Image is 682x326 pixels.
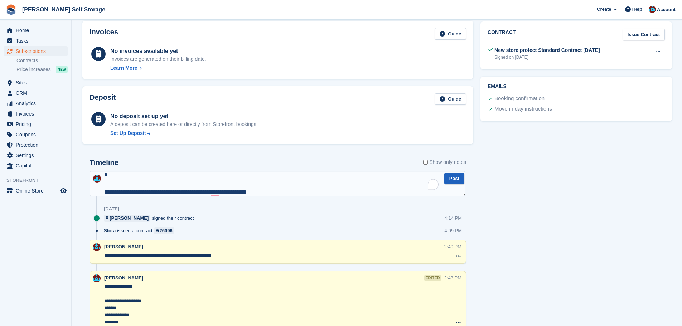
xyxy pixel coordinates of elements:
[104,227,178,234] div: issued a contract
[110,64,206,72] a: Learn More
[104,227,116,234] span: Stora
[4,161,68,171] a: menu
[4,88,68,98] a: menu
[160,227,173,234] div: 26096
[632,6,642,13] span: Help
[4,98,68,108] a: menu
[4,140,68,150] a: menu
[16,140,59,150] span: Protection
[445,215,462,222] div: 4:14 PM
[110,64,137,72] div: Learn More
[16,161,59,171] span: Capital
[444,274,461,281] div: 2:43 PM
[110,121,258,128] p: A deposit can be created here or directly from Storefront bookings.
[4,186,68,196] a: menu
[444,243,461,250] div: 2:49 PM
[110,130,258,137] a: Set Up Deposit
[4,46,68,56] a: menu
[93,175,101,183] img: Dev Yildirim
[110,112,258,121] div: No deposit set up yet
[494,105,552,113] div: Move in day instructions
[104,275,143,281] span: [PERSON_NAME]
[4,130,68,140] a: menu
[16,78,59,88] span: Sites
[110,55,206,63] div: Invoices are generated on their billing date.
[16,57,68,64] a: Contracts
[16,150,59,160] span: Settings
[4,36,68,46] a: menu
[4,25,68,35] a: menu
[90,171,465,196] textarea: To enrich screen reader interactions, please activate Accessibility in Grammarly extension settings
[445,227,462,234] div: 4:09 PM
[4,78,68,88] a: menu
[90,28,118,40] h2: Invoices
[90,159,118,167] h2: Timeline
[16,46,59,56] span: Subscriptions
[16,25,59,35] span: Home
[104,215,197,222] div: signed their contract
[435,93,466,105] a: Guide
[649,6,656,13] img: Dev Yildirim
[494,54,600,60] div: Signed on [DATE]
[104,206,119,212] div: [DATE]
[488,29,516,40] h2: Contract
[110,215,149,222] div: [PERSON_NAME]
[6,4,16,15] img: stora-icon-8386f47178a22dfd0bd8f6a31ec36ba5ce8667c1dd55bd0f319d3a0aa187defe.svg
[16,36,59,46] span: Tasks
[623,29,665,40] a: Issue Contract
[110,130,146,137] div: Set Up Deposit
[19,4,108,15] a: [PERSON_NAME] Self Storage
[16,65,68,73] a: Price increases NEW
[494,94,545,103] div: Booking confirmation
[90,93,116,105] h2: Deposit
[16,130,59,140] span: Coupons
[16,66,51,73] span: Price increases
[16,109,59,119] span: Invoices
[104,244,143,249] span: [PERSON_NAME]
[424,275,441,281] div: edited
[4,119,68,129] a: menu
[444,173,464,185] button: Post
[16,88,59,98] span: CRM
[59,186,68,195] a: Preview store
[4,109,68,119] a: menu
[16,98,59,108] span: Analytics
[494,47,600,54] div: New store protect Standard Contract [DATE]
[16,186,59,196] span: Online Store
[597,6,611,13] span: Create
[104,215,150,222] a: [PERSON_NAME]
[488,84,665,89] h2: Emails
[16,119,59,129] span: Pricing
[154,227,174,234] a: 26096
[110,47,206,55] div: No invoices available yet
[4,150,68,160] a: menu
[435,28,466,40] a: Guide
[423,159,466,166] label: Show only notes
[93,243,101,251] img: Dev Yildirim
[6,177,71,184] span: Storefront
[657,6,676,13] span: Account
[56,66,68,73] div: NEW
[423,159,428,166] input: Show only notes
[93,274,101,282] img: Dev Yildirim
